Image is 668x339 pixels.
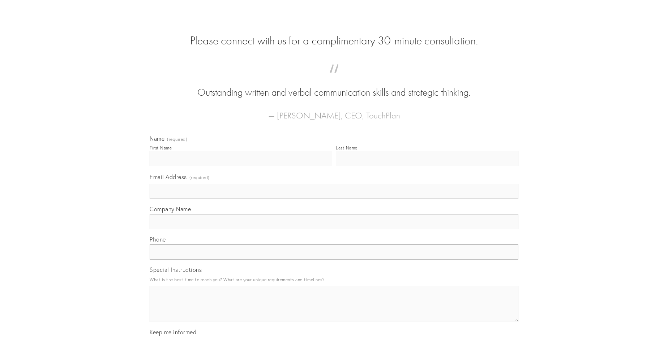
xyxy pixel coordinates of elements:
figcaption: — [PERSON_NAME], CEO, TouchPlan [161,100,507,123]
span: Phone [150,236,166,243]
p: What is the best time to reach you? What are your unique requirements and timelines? [150,275,518,284]
div: Last Name [336,145,357,151]
span: Special Instructions [150,266,202,273]
h2: Please connect with us for a complimentary 30-minute consultation. [150,34,518,48]
span: Keep me informed [150,329,196,336]
span: (required) [189,173,210,182]
span: (required) [167,137,187,142]
span: Email Address [150,173,187,181]
span: Name [150,135,164,142]
blockquote: Outstanding written and verbal communication skills and strategic thinking. [161,71,507,100]
span: “ [161,71,507,86]
span: Company Name [150,205,191,213]
div: First Name [150,145,172,151]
